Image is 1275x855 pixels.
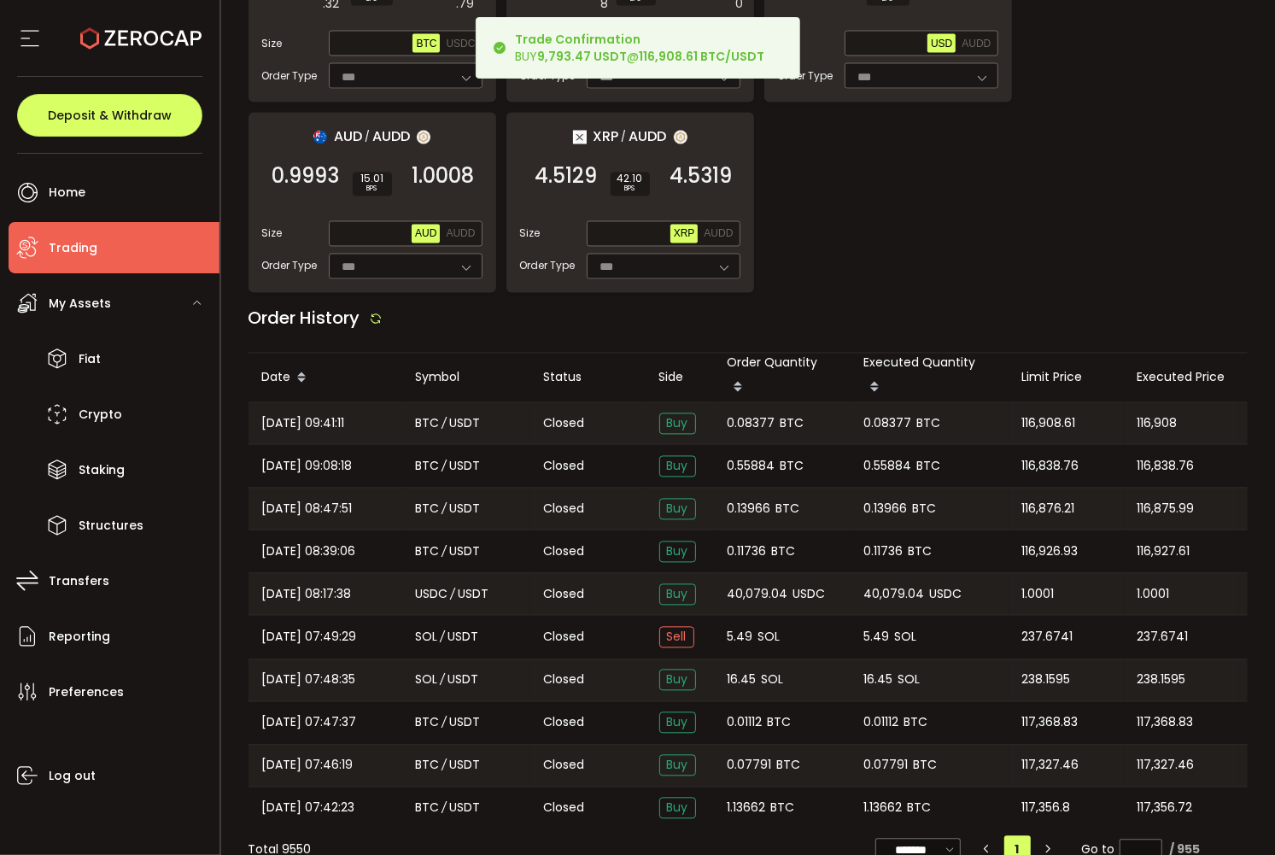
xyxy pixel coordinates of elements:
[930,585,962,605] span: USDC
[1022,799,1071,818] span: 117,356.8
[962,38,991,50] span: AUDD
[895,628,917,647] span: SOL
[79,347,101,372] span: Fiat
[864,500,908,519] span: 0.13966
[864,671,893,690] span: 16.45
[416,38,436,50] span: BTC
[864,756,909,776] span: 0.07791
[441,628,446,647] em: /
[1022,414,1076,434] span: 116,908.61
[360,184,385,195] i: BPS
[249,307,360,331] span: Order History
[442,225,478,243] button: AUDD
[781,457,804,477] span: BTC
[659,712,696,734] span: Buy
[659,584,696,606] span: Buy
[768,713,792,733] span: BTC
[864,542,904,562] span: 0.11736
[262,542,356,562] span: [DATE] 08:39:06
[450,713,481,733] span: USDT
[450,457,481,477] span: USDT
[48,109,172,121] span: Deposit & Withdraw
[262,799,355,818] span: [DATE] 07:42:23
[365,130,370,145] em: /
[1138,671,1186,690] span: 238.1595
[262,756,354,776] span: [DATE] 07:46:19
[262,585,352,605] span: [DATE] 08:17:38
[334,126,362,148] span: AUD
[544,757,585,775] span: Closed
[1138,628,1189,647] span: 237.6741
[728,542,767,562] span: 0.11736
[416,628,438,647] span: SOL
[659,798,696,819] span: Buy
[49,624,110,649] span: Reporting
[864,799,903,818] span: 1.13662
[864,628,890,647] span: 5.49
[49,180,85,205] span: Home
[659,456,696,477] span: Buy
[450,500,481,519] span: USDT
[520,226,541,242] span: Size
[1022,756,1079,776] span: 117,327.46
[442,34,478,53] button: USDC
[262,259,318,274] span: Order Type
[851,354,1009,402] div: Executed Quantity
[864,414,912,434] span: 0.08377
[1022,585,1055,605] span: 1.0001
[262,68,318,84] span: Order Type
[674,131,687,144] img: zuPXiwguUFiBOIQyqLOiXsnnNitlx7q4LCwEbLHADjIpTka+Lip0HH8D0VTrd02z+wEAAAAASUVORK5CYII=
[728,414,775,434] span: 0.08377
[728,500,771,519] span: 0.13966
[659,413,696,435] span: Buy
[778,68,833,84] span: Order Type
[446,38,475,50] span: USDC
[442,542,447,562] em: /
[704,228,733,240] span: AUDD
[416,585,448,605] span: USDC
[360,174,385,184] span: 15.01
[594,126,619,148] span: XRP
[450,756,481,776] span: USDT
[898,671,921,690] span: SOL
[1138,500,1195,519] span: 116,875.99
[728,585,788,605] span: 40,079.04
[516,31,765,65] div: BUY @
[670,225,699,243] button: XRP
[1022,457,1079,477] span: 116,838.76
[728,671,757,690] span: 16.45
[416,542,440,562] span: BTC
[416,414,440,434] span: BTC
[262,671,356,690] span: [DATE] 07:48:35
[544,714,585,732] span: Closed
[450,542,481,562] span: USDT
[1138,542,1190,562] span: 116,927.61
[262,500,353,519] span: [DATE] 08:47:51
[728,628,753,647] span: 5.49
[262,713,357,733] span: [DATE] 07:47:37
[864,585,925,605] span: 40,079.04
[1022,500,1075,519] span: 116,876.21
[674,228,695,240] span: XRP
[442,799,447,818] em: /
[415,228,436,240] span: AUD
[272,168,340,185] span: 0.9993
[49,569,109,594] span: Transfers
[728,713,763,733] span: 0.01112
[451,585,456,605] em: /
[442,457,447,477] em: /
[544,629,585,647] span: Closed
[659,627,694,648] span: Sell
[670,168,733,185] span: 4.5319
[927,34,956,53] button: USD
[313,131,327,144] img: aud_portfolio.svg
[728,799,766,818] span: 1.13662
[412,34,440,53] button: BTC
[416,713,440,733] span: BTC
[904,713,928,733] span: BTC
[908,799,932,818] span: BTC
[544,586,585,604] span: Closed
[448,671,479,690] span: USDT
[958,34,994,53] button: AUDD
[1022,671,1071,690] span: 238.1595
